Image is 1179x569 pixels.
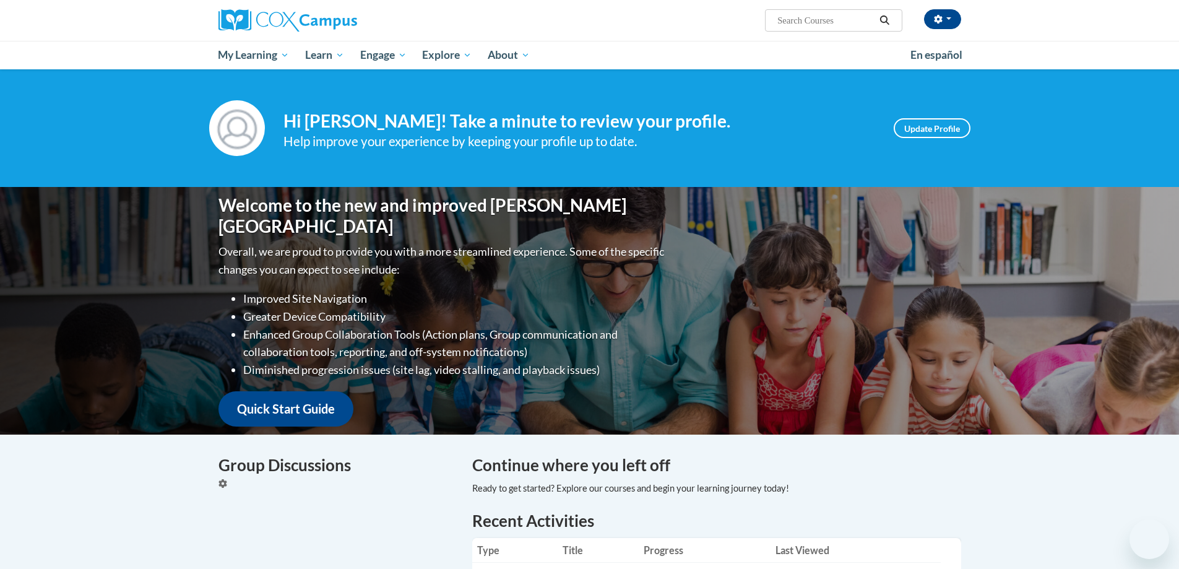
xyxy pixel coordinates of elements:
a: En español [902,42,970,68]
img: Profile Image [209,100,265,156]
p: Overall, we are proud to provide you with a more streamlined experience. Some of the specific cha... [218,243,667,279]
h4: Group Discussions [218,453,454,477]
li: Diminished progression issues (site lag, video stalling, and playback issues) [243,361,667,379]
span: Learn [305,48,344,63]
a: Quick Start Guide [218,391,353,427]
div: Help improve your experience by keeping your profile up to date. [283,131,875,152]
button: Search [875,13,894,28]
a: Learn [297,41,352,69]
span: En español [910,48,962,61]
th: Type [472,538,558,563]
li: Greater Device Compatibility [243,308,667,326]
h4: Continue where you left off [472,453,961,477]
span: My Learning [218,48,289,63]
li: Improved Site Navigation [243,290,667,308]
li: Enhanced Group Collaboration Tools (Action plans, Group communication and collaboration tools, re... [243,326,667,362]
input: Search Courses [776,13,875,28]
span: Engage [360,48,407,63]
span: About [488,48,530,63]
h1: Recent Activities [472,510,961,532]
iframe: Button to launch messaging window [1129,519,1169,559]
div: Main menu [200,41,980,69]
a: Explore [414,41,480,69]
th: Progress [639,538,771,563]
a: About [480,41,538,69]
h1: Welcome to the new and improved [PERSON_NAME][GEOGRAPHIC_DATA] [218,195,667,237]
a: My Learning [210,41,298,69]
a: Update Profile [894,118,970,138]
a: Engage [352,41,415,69]
th: Title [558,538,639,563]
span: Explore [422,48,472,63]
button: Account Settings [924,9,961,29]
th: Last Viewed [771,538,941,563]
a: Cox Campus [218,9,454,32]
h4: Hi [PERSON_NAME]! Take a minute to review your profile. [283,111,875,132]
img: Cox Campus [218,9,357,32]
